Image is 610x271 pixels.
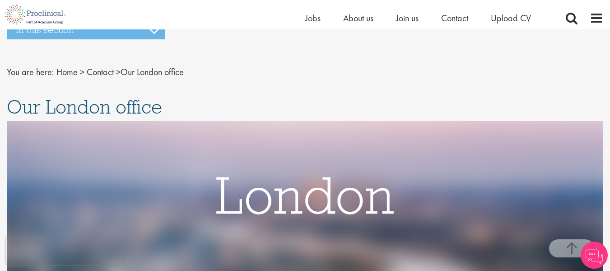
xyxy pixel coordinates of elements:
[305,12,321,24] a: Jobs
[6,238,122,265] iframe: reCAPTCHA
[87,66,114,78] a: breadcrumb link to Contact
[116,66,121,78] span: >
[7,66,54,78] span: You are here:
[56,66,184,78] span: Our London office
[581,242,608,269] img: Chatbot
[80,66,84,78] span: >
[491,12,531,24] a: Upload CV
[441,12,468,24] a: Contact
[56,66,78,78] a: breadcrumb link to Home
[396,12,419,24] a: Join us
[7,95,162,119] span: Our London office
[7,20,165,39] h3: In this section
[343,12,373,24] a: About us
